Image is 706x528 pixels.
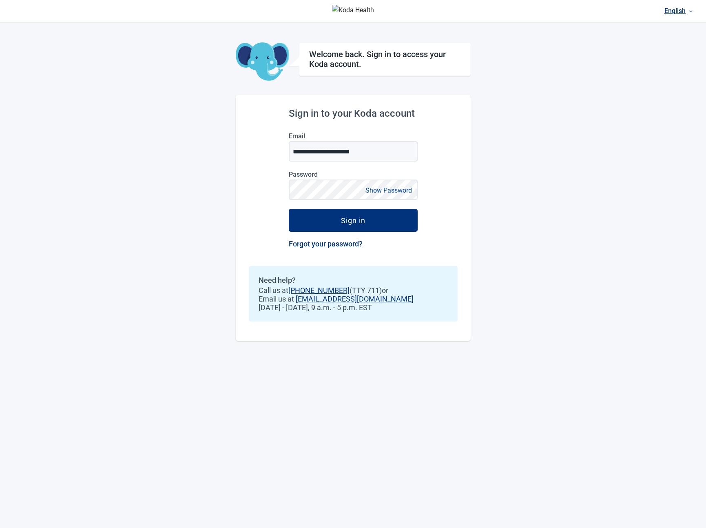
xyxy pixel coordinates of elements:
div: Sign in [341,216,365,224]
span: [DATE] - [DATE], 9 a.m. - 5 p.m. EST [259,303,448,312]
main: Main content [236,23,471,341]
a: [EMAIL_ADDRESS][DOMAIN_NAME] [296,295,414,303]
label: Email [289,132,418,140]
img: Koda Elephant [236,42,289,82]
h1: Welcome back. Sign in to access your Koda account. [309,49,460,69]
a: Current language: English [661,4,696,18]
span: Email us at [259,295,448,303]
label: Password [289,171,418,178]
span: down [689,9,693,13]
img: Koda Health [332,5,374,18]
h2: Need help? [259,276,448,284]
button: Show Password [363,185,414,196]
h2: Sign in to your Koda account [289,108,418,119]
span: Call us at (TTY 711) or [259,286,448,295]
a: Forgot your password? [289,240,363,248]
a: [PHONE_NUMBER] [288,286,350,295]
button: Sign in [289,209,418,232]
